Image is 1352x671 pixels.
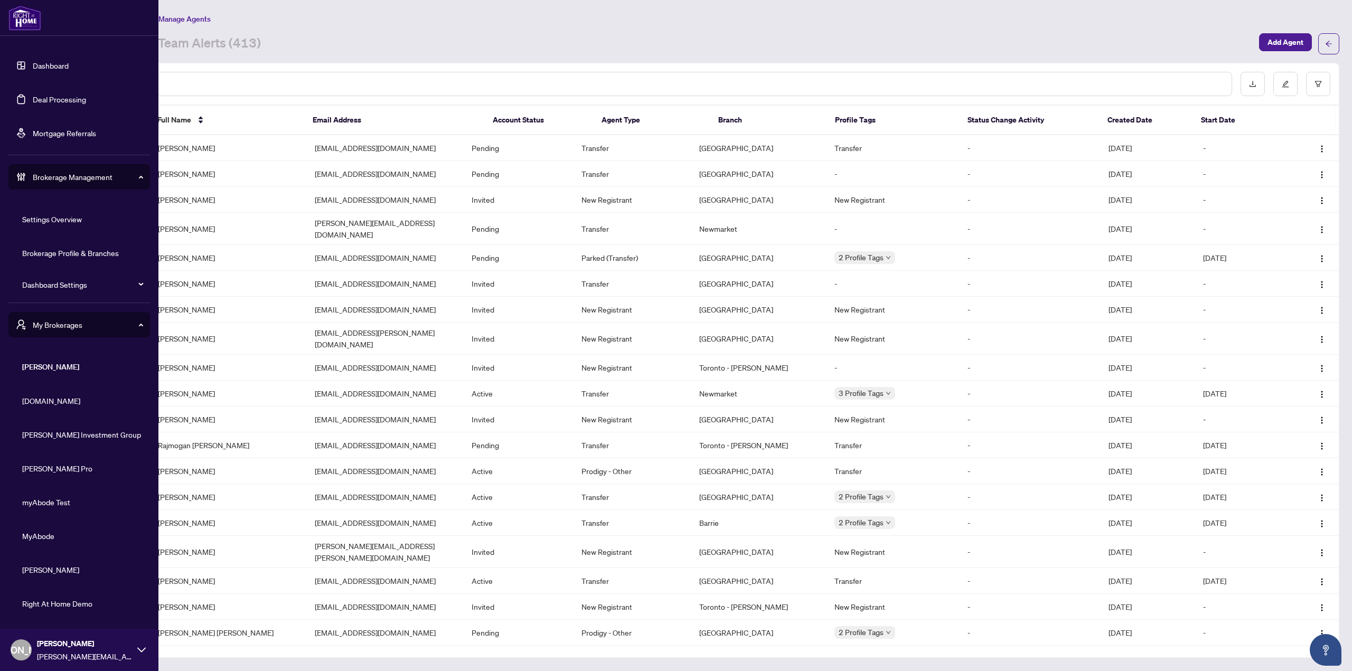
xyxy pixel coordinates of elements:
[691,568,825,594] td: [GEOGRAPHIC_DATA]
[33,61,69,70] a: Dashboard
[573,213,691,245] td: Transfer
[306,407,463,432] td: [EMAIL_ADDRESS][DOMAIN_NAME]
[691,484,825,510] td: [GEOGRAPHIC_DATA]
[691,407,825,432] td: [GEOGRAPHIC_DATA]
[149,407,306,432] td: [PERSON_NAME]
[573,161,691,187] td: Transfer
[959,323,1100,355] td: -
[1318,416,1326,424] img: Logo
[149,106,305,135] th: Full Name
[1313,598,1330,615] button: Logo
[1318,171,1326,179] img: Logo
[691,245,825,271] td: [GEOGRAPHIC_DATA]
[1318,364,1326,373] img: Logo
[573,458,691,484] td: Prodigy - Other
[1318,335,1326,344] img: Logo
[463,245,573,271] td: Pending
[1313,572,1330,589] button: Logo
[306,510,463,536] td: [EMAIL_ADDRESS][DOMAIN_NAME]
[1100,510,1194,536] td: [DATE]
[1195,407,1289,432] td: -
[1318,578,1326,586] img: Logo
[1318,519,1326,528] img: Logo
[826,432,960,458] td: Transfer
[37,638,132,649] span: [PERSON_NAME]
[1318,468,1326,476] img: Logo
[1318,225,1326,234] img: Logo
[463,458,573,484] td: Active
[959,213,1100,245] td: -
[1100,458,1194,484] td: [DATE]
[158,14,211,24] span: Manage Agents
[1195,536,1289,568] td: -
[959,355,1100,381] td: -
[1318,549,1326,557] img: Logo
[463,187,573,213] td: Invited
[37,650,132,662] span: [PERSON_NAME][EMAIL_ADDRESS][DOMAIN_NAME]
[149,245,306,271] td: [PERSON_NAME]
[691,161,825,187] td: [GEOGRAPHIC_DATA]
[691,271,825,297] td: [GEOGRAPHIC_DATA]
[22,361,143,373] span: [PERSON_NAME]
[463,510,573,536] td: Active
[959,536,1100,568] td: -
[1310,634,1341,666] button: Open asap
[1313,385,1330,402] button: Logo
[826,407,960,432] td: New Registrant
[149,135,306,161] td: [PERSON_NAME]
[1195,458,1289,484] td: [DATE]
[839,387,884,399] span: 3 Profile Tags
[959,161,1100,187] td: -
[691,432,825,458] td: Toronto - [PERSON_NAME]
[826,568,960,594] td: Transfer
[826,536,960,568] td: New Registrant
[306,484,463,510] td: [EMAIL_ADDRESS][DOMAIN_NAME]
[1100,245,1194,271] td: [DATE]
[157,114,191,126] span: Full Name
[1100,323,1194,355] td: [DATE]
[959,106,1099,135] th: Status Change Activity
[1249,80,1256,88] span: download
[573,568,691,594] td: Transfer
[33,319,143,330] span: My Brokerages
[573,297,691,323] td: New Registrant
[826,458,960,484] td: Transfer
[959,510,1100,536] td: -
[149,271,306,297] td: [PERSON_NAME]
[1313,139,1330,156] button: Logo
[1313,437,1330,453] button: Logo
[691,510,825,536] td: Barrie
[22,598,143,609] span: Right At Home Demo
[1318,306,1326,315] img: Logo
[306,271,463,297] td: [EMAIL_ADDRESS][DOMAIN_NAME]
[959,594,1100,620] td: -
[306,213,463,245] td: [PERSON_NAME][EMAIL_ADDRESS][DOMAIN_NAME]
[573,536,691,568] td: New Registrant
[1100,568,1194,594] td: [DATE]
[304,106,484,135] th: Email Address
[463,381,573,407] td: Active
[1193,106,1286,135] th: Start Date
[149,187,306,213] td: [PERSON_NAME]
[573,432,691,458] td: Transfer
[1099,106,1193,135] th: Created Date
[1306,72,1330,96] button: filter
[1195,510,1289,536] td: [DATE]
[33,128,96,138] a: Mortgage Referrals
[826,213,960,245] td: -
[149,432,306,458] td: Rajmogan [PERSON_NAME]
[691,213,825,245] td: Newmarket
[463,297,573,323] td: Invited
[826,355,960,381] td: -
[22,530,143,542] span: MyAbode
[1282,80,1289,88] span: edit
[1318,442,1326,450] img: Logo
[839,490,884,503] span: 2 Profile Tags
[573,323,691,355] td: New Registrant
[149,323,306,355] td: [PERSON_NAME]
[1313,514,1330,531] button: Logo
[1195,323,1289,355] td: -
[573,407,691,432] td: New Registrant
[573,510,691,536] td: Transfer
[959,568,1100,594] td: -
